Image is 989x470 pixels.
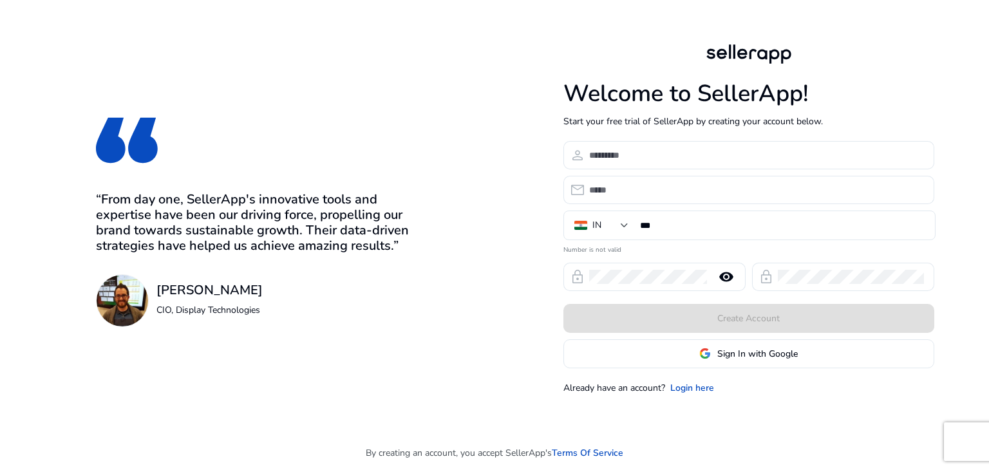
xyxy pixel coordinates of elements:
mat-error: Number is not valid [563,241,934,255]
a: Login here [670,381,714,395]
button: Sign In with Google [563,339,934,368]
h3: [PERSON_NAME] [156,283,263,298]
span: email [570,182,585,198]
span: lock [570,269,585,285]
p: CIO, Display Technologies [156,303,263,317]
mat-icon: remove_red_eye [711,269,742,285]
a: Terms Of Service [552,446,623,460]
p: Start your free trial of SellerApp by creating your account below. [563,115,934,128]
div: IN [592,218,601,232]
span: Sign In with Google [717,347,798,361]
span: person [570,147,585,163]
p: Already have an account? [563,381,665,395]
img: google-logo.svg [699,348,711,359]
span: lock [758,269,774,285]
h1: Welcome to SellerApp! [563,80,934,108]
h3: “From day one, SellerApp's innovative tools and expertise have been our driving force, propelling... [96,192,426,254]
